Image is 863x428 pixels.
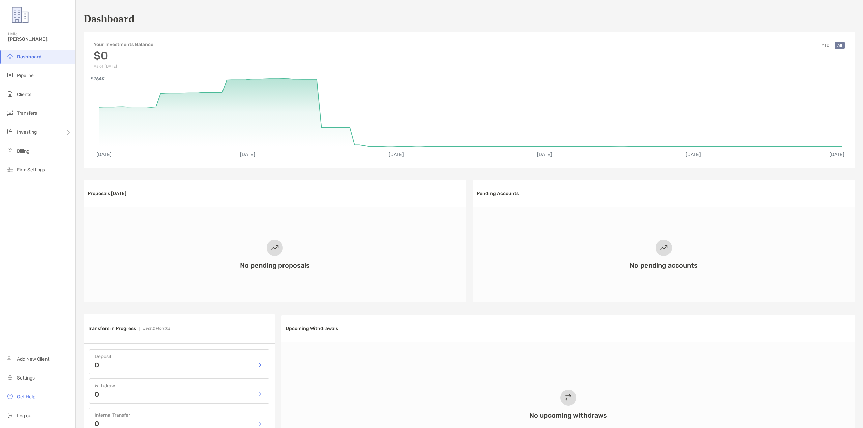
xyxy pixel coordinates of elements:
[6,355,14,363] img: add_new_client icon
[88,326,136,331] h3: Transfers in Progress
[630,261,698,269] h3: No pending accounts
[6,52,14,60] img: dashboard icon
[95,383,264,389] h4: Withdraw
[88,191,126,196] h3: Proposals [DATE]
[95,391,99,398] p: 0
[6,109,14,117] img: transfers icon
[819,42,832,49] button: YTD
[6,128,14,136] img: investing icon
[17,92,31,97] span: Clients
[17,375,35,381] span: Settings
[286,326,338,331] h3: Upcoming Withdrawals
[6,392,14,400] img: get-help icon
[17,129,37,135] span: Investing
[6,71,14,79] img: pipeline icon
[6,411,14,419] img: logout icon
[17,73,34,78] span: Pipeline
[94,49,153,62] h3: $0
[389,152,404,157] text: [DATE]
[240,261,310,269] h3: No pending proposals
[84,12,135,25] h1: Dashboard
[96,152,112,157] text: [DATE]
[8,36,71,42] span: [PERSON_NAME]!
[95,412,264,418] h4: Internal Transfer
[831,152,846,157] text: [DATE]
[17,394,35,400] span: Get Help
[240,152,256,157] text: [DATE]
[17,54,42,60] span: Dashboard
[6,373,14,382] img: settings icon
[94,42,153,47] h4: Your Investments Balance
[17,148,29,154] span: Billing
[95,420,99,427] p: 0
[687,152,702,157] text: [DATE]
[95,354,264,359] h4: Deposit
[143,324,170,333] p: Last 2 Months
[94,64,153,69] p: As of [DATE]
[17,356,49,362] span: Add New Client
[6,146,14,155] img: billing icon
[8,3,32,27] img: Zoe Logo
[91,76,105,82] text: $764K
[477,191,519,196] h3: Pending Accounts
[6,165,14,173] img: firm-settings icon
[17,167,45,173] span: Firm Settings
[17,110,37,116] span: Transfers
[835,42,845,49] button: All
[17,413,33,419] span: Log out
[538,152,553,157] text: [DATE]
[529,411,607,419] h3: No upcoming withdraws
[6,90,14,98] img: clients icon
[95,362,99,368] p: 0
